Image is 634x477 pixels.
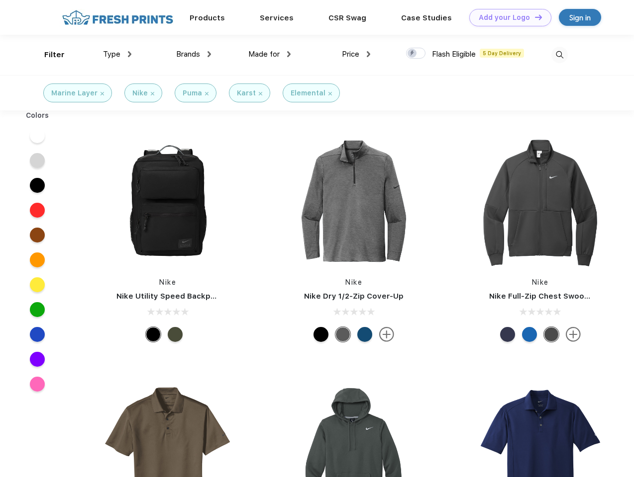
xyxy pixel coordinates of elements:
div: Midnight Navy [500,327,515,342]
img: dropdown.png [208,51,211,57]
span: 5 Day Delivery [480,49,524,58]
a: Nike [532,278,549,286]
img: dropdown.png [367,51,370,57]
span: Type [103,50,120,59]
a: Sign in [559,9,601,26]
img: func=resize&h=266 [102,135,234,267]
img: dropdown.png [128,51,131,57]
div: Add your Logo [479,13,530,22]
img: DT [535,14,542,20]
a: Nike [345,278,362,286]
div: Black [146,327,161,342]
div: Cargo Khaki [168,327,183,342]
img: filter_cancel.svg [101,92,104,95]
a: Services [260,13,294,22]
span: Brands [176,50,200,59]
img: more.svg [379,327,394,342]
img: func=resize&h=266 [288,135,420,267]
div: Elemental [291,88,325,98]
a: Nike Utility Speed Backpack [116,292,224,301]
div: Black [314,327,328,342]
span: Price [342,50,359,59]
a: CSR Swag [328,13,366,22]
img: dropdown.png [287,51,291,57]
img: desktop_search.svg [551,47,568,63]
span: Made for [248,50,280,59]
img: more.svg [566,327,581,342]
div: Sign in [569,12,591,23]
img: filter_cancel.svg [205,92,209,95]
a: Nike [159,278,176,286]
div: Black Heather [335,327,350,342]
div: Colors [18,110,57,121]
a: Products [190,13,225,22]
div: Royal [522,327,537,342]
img: func=resize&h=266 [474,135,607,267]
div: Marine Layer [51,88,98,98]
img: filter_cancel.svg [259,92,262,95]
a: Nike Full-Zip Chest Swoosh Jacket [489,292,622,301]
div: Karst [237,88,256,98]
div: Gym Blue [357,327,372,342]
img: fo%20logo%202.webp [59,9,176,26]
a: Nike Dry 1/2-Zip Cover-Up [304,292,404,301]
img: filter_cancel.svg [151,92,154,95]
span: Flash Eligible [432,50,476,59]
div: Nike [132,88,148,98]
div: Puma [183,88,202,98]
div: Filter [44,49,65,61]
img: filter_cancel.svg [328,92,332,95]
div: Anthracite [544,327,559,342]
